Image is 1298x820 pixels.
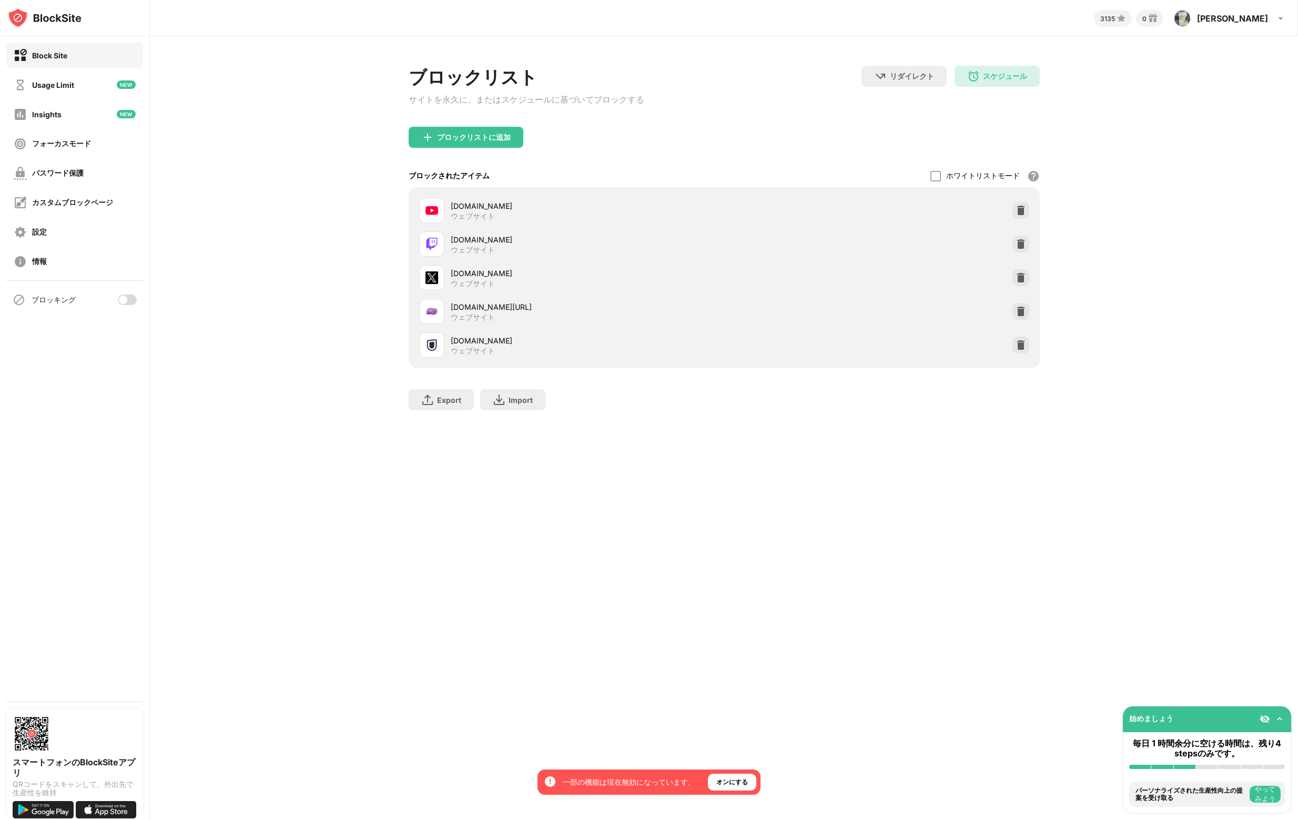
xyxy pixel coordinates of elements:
[1147,12,1159,25] img: reward-small.svg
[32,227,47,237] div: 設定
[13,780,137,797] div: QRコードをスキャンして、外出先で生産性を維持
[1174,10,1191,27] img: AOh14Gh2RHC3Bm6L8OBL-2ujkj6IRKb1L1rSSCnhLjh8lg
[32,110,62,119] div: Insights
[14,78,27,92] img: time-usage-off.svg
[451,211,495,221] div: ウェブサイト
[451,268,724,279] div: [DOMAIN_NAME]
[1274,714,1285,724] img: omni-setup-toggle.svg
[14,49,27,62] img: block-on.svg
[437,396,461,404] div: Export
[32,257,47,267] div: 情報
[509,396,533,404] div: Import
[983,72,1027,82] div: スケジュール
[563,777,695,787] div: 一部の機能は現在無効になっています。
[13,715,50,753] img: options-page-qr-code.png
[716,777,748,787] div: オンにする
[13,293,25,306] img: blocking-icon.svg
[425,238,438,250] img: favicons
[32,198,113,208] div: カスタムブロックページ
[14,196,27,209] img: customize-block-page-off.svg
[409,66,644,90] div: ブロックリスト
[32,295,76,305] div: ブロッキング
[409,171,490,181] div: ブロックされたアイテム
[7,7,82,28] img: logo-blocksite.svg
[946,171,1020,181] div: ホワイトリストモード
[544,775,556,788] img: error-circle-white.svg
[14,255,27,268] img: about-off.svg
[14,226,27,239] img: settings-off.svg
[1260,714,1270,724] img: eye-not-visible.svg
[14,167,27,180] img: password-protection-off.svg
[425,339,438,351] img: favicons
[425,305,438,318] img: favicons
[425,204,438,217] img: favicons
[1250,786,1281,803] button: やってみよう
[117,80,136,89] img: new-icon.svg
[890,72,934,82] div: リダイレクト
[14,137,27,150] img: focus-off.svg
[1129,738,1285,758] div: 毎日 1 時間余分に空ける時間は、残り4 stepsのみです。
[14,108,27,121] img: insights-off.svg
[32,51,67,60] div: Block Site
[76,801,137,818] img: download-on-the-app-store.svg
[451,200,724,211] div: [DOMAIN_NAME]
[13,757,137,778] div: スマートフォンのBlockSiteアプリ
[425,271,438,284] img: favicons
[1135,787,1247,802] div: パーソナライズされた生産性向上の提案を受け取る
[117,110,136,118] img: new-icon.svg
[32,139,91,149] div: フォーカスモード
[32,80,74,89] div: Usage Limit
[409,94,644,106] div: サイトを永久に、またはスケジュールに基づいてブロックする
[451,279,495,288] div: ウェブサイト
[451,312,495,322] div: ウェブサイト
[437,133,511,141] div: ブロックリストに追加
[13,801,74,818] img: get-it-on-google-play.svg
[1100,15,1115,23] div: 3135
[451,245,495,255] div: ウェブサイト
[1142,15,1147,23] div: 0
[451,335,724,346] div: [DOMAIN_NAME]
[451,234,724,245] div: [DOMAIN_NAME]
[451,301,724,312] div: [DOMAIN_NAME][URL]
[1115,12,1128,25] img: points-small.svg
[1129,714,1173,724] div: 始めましょう
[1197,13,1268,24] div: [PERSON_NAME]
[32,168,84,178] div: パスワード保護
[451,346,495,356] div: ウェブサイト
